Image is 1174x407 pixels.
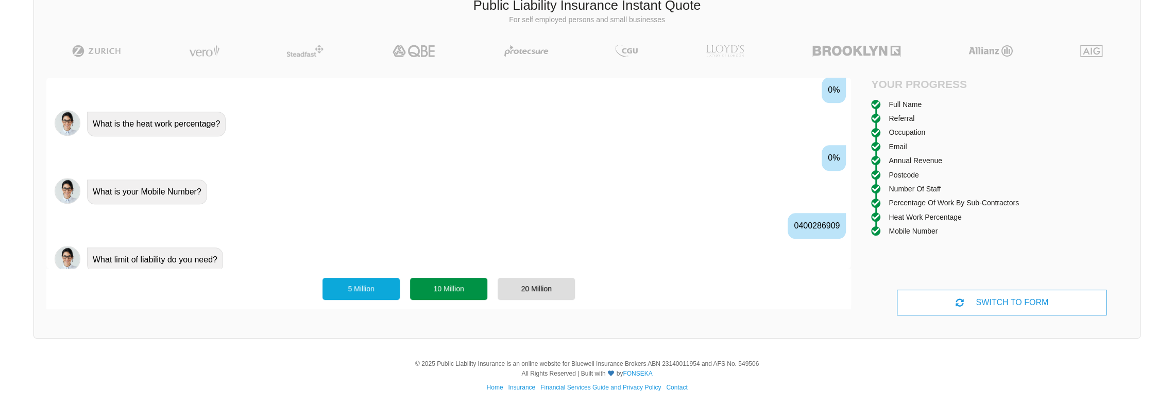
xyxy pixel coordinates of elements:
[508,384,535,391] a: Insurance
[889,155,942,166] div: Annual Revenue
[700,45,750,57] img: LLOYD's | Public Liability Insurance
[666,384,687,391] a: Contact
[889,197,1019,208] div: Percentage of work by sub-contractors
[1076,45,1107,57] img: AIG | Public Liability Insurance
[55,110,80,136] img: Chatbot | PLI
[486,384,503,391] a: Home
[822,145,846,171] div: 0%
[55,178,80,204] img: Chatbot | PLI
[500,45,552,57] img: Protecsure | Public Liability Insurance
[788,213,846,239] div: 0400286909
[822,77,846,103] div: 0%
[889,127,925,138] div: Occupation
[808,45,905,57] img: Brooklyn | Public Liability Insurance
[87,180,207,204] div: What is your Mobile Number?
[889,99,922,110] div: Full Name
[963,45,1018,57] img: Allianz | Public Liability Insurance
[87,247,223,272] div: What limit of liability do you need?
[611,45,642,57] img: CGU | Public Liability Insurance
[282,45,328,57] img: Steadfast | Public Liability Insurance
[42,15,1132,25] p: For self employed persons and small businesses
[889,169,918,181] div: Postcode
[897,290,1106,315] div: SWITCH TO FORM
[889,211,961,223] div: Heat work percentage
[67,45,126,57] img: Zurich | Public Liability Insurance
[410,278,487,299] div: 10 Million
[55,246,80,272] img: Chatbot | PLI
[498,278,575,299] div: 20 Million
[540,384,661,391] a: Financial Services Guide and Privacy Policy
[889,113,914,124] div: Referral
[87,112,226,136] div: What is the heat work percentage?
[386,45,442,57] img: QBE | Public Liability Insurance
[184,45,224,57] img: Vero | Public Liability Insurance
[889,183,941,194] div: Number of staff
[322,278,400,299] div: 5 Million
[889,225,938,237] div: Mobile Number
[623,370,652,377] a: FONSEKA
[889,141,907,152] div: Email
[871,78,1001,91] h4: Your Progress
